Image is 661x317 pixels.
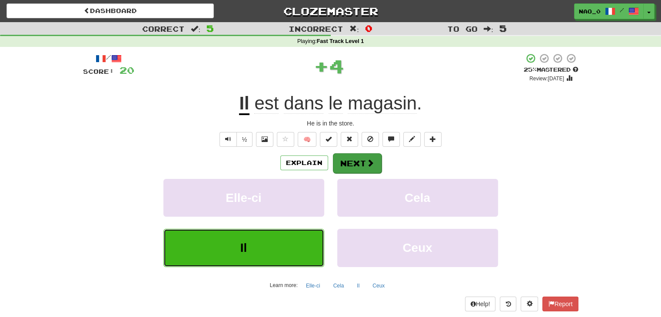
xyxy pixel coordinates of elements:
[403,132,421,147] button: Edit sentence (alt+d)
[405,191,430,205] span: Cela
[542,297,578,311] button: Report
[337,229,498,267] button: Ceux
[524,66,578,74] div: Mastered
[500,297,516,311] button: Round history (alt+y)
[163,229,324,267] button: Il
[239,93,249,115] u: Il
[499,23,507,33] span: 5
[218,132,253,147] div: Text-to-speech controls
[206,23,214,33] span: 5
[301,279,325,292] button: Elle-ci
[289,24,343,33] span: Incorrect
[382,132,400,147] button: Discuss sentence (alt+u)
[574,3,644,19] a: Nao_0 /
[83,119,578,128] div: He is in the store.
[219,132,237,147] button: Play sentence audio (ctl+space)
[465,297,496,311] button: Help!
[240,241,247,254] span: Il
[320,132,337,147] button: Set this sentence to 100% Mastered (alt+m)
[256,132,273,147] button: Show image (alt+x)
[402,241,432,254] span: Ceux
[352,279,364,292] button: Il
[227,3,434,19] a: Clozemaster
[362,132,379,147] button: Ignore sentence (alt+i)
[254,93,279,114] span: est
[277,132,294,147] button: Favorite sentence (alt+f)
[249,93,422,114] span: .
[447,24,478,33] span: To go
[329,55,344,77] span: 4
[524,66,537,73] span: 25 %
[341,132,358,147] button: Reset to 0% Mastered (alt+r)
[579,7,601,15] span: Nao_0
[236,132,253,147] button: ½
[280,155,328,170] button: Explain
[329,279,349,292] button: Cela
[314,53,329,79] span: +
[226,191,261,205] span: Elle-ci
[270,282,298,288] small: Learn more:
[317,38,364,44] strong: Fast Track Level 1
[284,93,323,114] span: dans
[83,68,114,75] span: Score:
[191,25,200,33] span: :
[142,24,185,33] span: Correct
[424,132,442,147] button: Add to collection (alt+a)
[298,132,316,147] button: 🧠
[333,153,382,173] button: Next
[484,25,493,33] span: :
[529,76,564,82] small: Review: [DATE]
[337,179,498,217] button: Cela
[365,23,372,33] span: 0
[348,93,417,114] span: magasin
[83,53,134,64] div: /
[120,65,134,76] span: 20
[329,93,343,114] span: le
[368,279,389,292] button: Ceux
[349,25,359,33] span: :
[7,3,214,18] a: Dashboard
[620,7,624,13] span: /
[163,179,324,217] button: Elle-ci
